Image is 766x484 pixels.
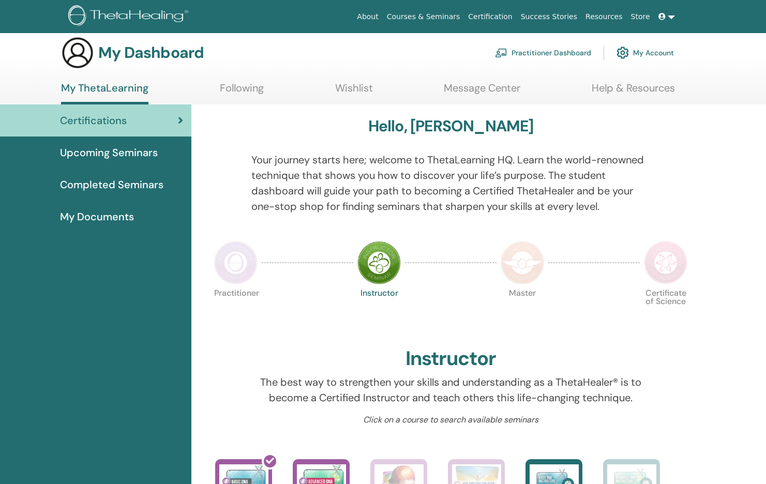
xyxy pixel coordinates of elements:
p: Click on a course to search available seminars [251,414,650,426]
h3: Hello, [PERSON_NAME] [368,117,534,135]
a: Help & Resources [592,82,675,102]
img: cog.svg [617,44,629,62]
span: Certifications [60,113,127,128]
img: Certificate of Science [644,241,687,284]
img: Master [501,241,544,284]
h2: Instructor [405,347,496,371]
span: Completed Seminars [60,177,163,192]
a: Certification [464,7,516,26]
a: Message Center [444,82,520,102]
p: Certificate of Science [644,289,687,332]
a: Store [627,7,654,26]
img: chalkboard-teacher.svg [495,48,507,57]
a: My Account [617,41,674,64]
p: Practitioner [214,289,258,332]
p: Your journey starts here; welcome to ThetaLearning HQ. Learn the world-renowned technique that sh... [251,152,650,214]
a: Resources [581,7,627,26]
p: Master [501,289,544,332]
a: Following [220,82,264,102]
img: Practitioner [214,241,258,284]
a: Success Stories [517,7,581,26]
img: logo.png [68,5,192,28]
span: My Documents [60,209,134,224]
a: About [353,7,382,26]
img: generic-user-icon.jpg [61,36,94,69]
h3: My Dashboard [98,43,204,62]
a: Wishlist [335,82,373,102]
p: The best way to strengthen your skills and understanding as a ThetaHealer® is to become a Certifi... [251,374,650,405]
a: Courses & Seminars [383,7,464,26]
img: Instructor [357,241,401,284]
a: My ThetaLearning [61,82,148,104]
a: Practitioner Dashboard [495,41,591,64]
p: Instructor [357,289,401,332]
span: Upcoming Seminars [60,145,158,160]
